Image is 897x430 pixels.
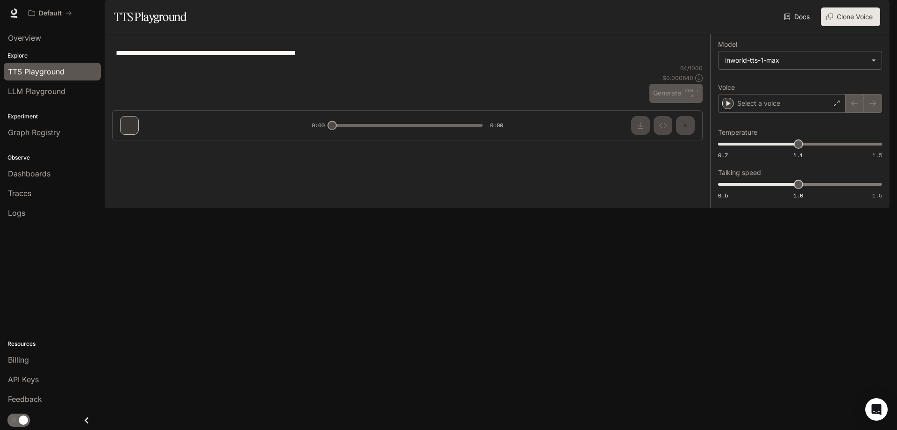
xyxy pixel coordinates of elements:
button: All workspaces [24,4,76,22]
p: Voice [718,84,735,91]
p: Temperature [718,129,757,136]
span: 1.5 [872,191,882,199]
p: Select a voice [737,99,780,108]
div: Open Intercom Messenger [865,398,888,421]
span: 1.1 [793,151,803,159]
button: Clone Voice [821,7,880,26]
p: $ 0.000640 [662,74,693,82]
span: 0.5 [718,191,728,199]
h1: TTS Playground [114,7,186,26]
p: Talking speed [718,169,761,176]
p: Default [39,9,62,17]
div: inworld-tts-1-max [719,51,882,69]
div: inworld-tts-1-max [725,56,867,65]
span: 0.7 [718,151,728,159]
a: Docs [782,7,813,26]
p: 64 / 1000 [680,64,703,72]
p: Model [718,41,737,48]
span: 1.5 [872,151,882,159]
span: 1.0 [793,191,803,199]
